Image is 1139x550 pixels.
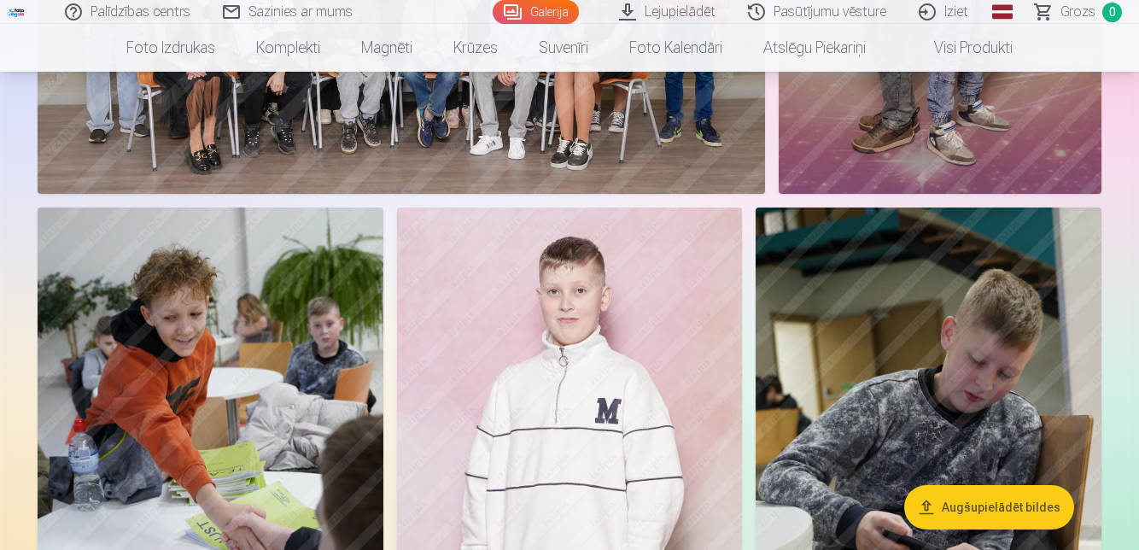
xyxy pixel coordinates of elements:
[236,24,341,72] a: Komplekti
[518,24,609,72] a: Suvenīri
[743,24,886,72] a: Atslēgu piekariņi
[609,24,743,72] a: Foto kalendāri
[904,485,1074,530] button: Augšupielādēt bildes
[433,24,518,72] a: Krūzes
[106,24,236,72] a: Foto izdrukas
[1102,3,1122,22] span: 0
[7,7,26,17] img: /fa4
[341,24,433,72] a: Magnēti
[1060,2,1095,22] span: Grozs
[886,24,1033,72] a: Visi produkti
